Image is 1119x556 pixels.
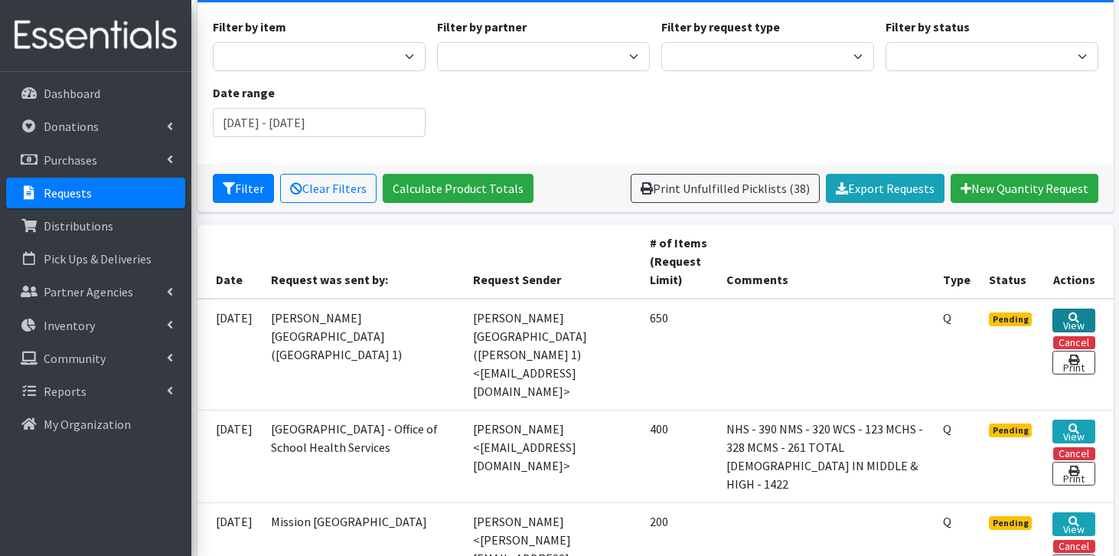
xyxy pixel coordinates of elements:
label: Filter by partner [437,18,527,36]
p: Reports [44,384,86,399]
a: Print Unfulfilled Picklists (38) [631,174,820,203]
label: Filter by status [886,18,970,36]
p: Inventory [44,318,95,333]
p: Community [44,351,106,366]
a: Dashboard [6,78,185,109]
span: Pending [989,516,1033,530]
td: [GEOGRAPHIC_DATA] - Office of School Health Services [262,410,465,502]
td: NHS - 390 NMS - 320 WCS - 123 MCHS - 328 MCMS - 261 TOTAL [DEMOGRAPHIC_DATA] IN MIDDLE & HIGH - 1422 [717,410,934,502]
th: Comments [717,224,934,299]
label: Filter by item [213,18,286,36]
td: [DATE] [197,410,262,502]
a: Partner Agencies [6,276,185,307]
span: Pending [989,424,1033,437]
button: Cancel [1053,447,1095,460]
a: Clear Filters [280,174,377,203]
th: Status [980,224,1044,299]
th: Request Sender [464,224,641,299]
a: Distributions [6,211,185,241]
a: View [1052,309,1095,332]
abbr: Quantity [943,310,951,325]
th: # of Items (Request Limit) [641,224,717,299]
a: New Quantity Request [951,174,1098,203]
input: January 1, 2011 - December 31, 2011 [213,108,426,137]
img: HumanEssentials [6,10,185,61]
td: [PERSON_NAME][GEOGRAPHIC_DATA] ([PERSON_NAME] 1) <[EMAIL_ADDRESS][DOMAIN_NAME]> [464,299,641,410]
a: Print [1052,462,1095,486]
a: Pick Ups & Deliveries [6,244,185,274]
label: Filter by request type [661,18,780,36]
a: Donations [6,111,185,142]
td: 650 [641,299,717,410]
th: Date [197,224,262,299]
span: Pending [989,312,1033,326]
td: 400 [641,410,717,502]
a: Reports [6,376,185,407]
td: [DATE] [197,299,262,410]
a: Export Requests [826,174,944,203]
a: View [1052,512,1095,536]
label: Date range [213,83,275,102]
th: Request was sent by: [262,224,465,299]
a: Community [6,343,185,374]
a: Purchases [6,145,185,175]
p: Pick Ups & Deliveries [44,251,152,267]
td: [PERSON_NAME][GEOGRAPHIC_DATA] ([GEOGRAPHIC_DATA] 1) [262,299,465,410]
p: Partner Agencies [44,284,133,299]
th: Actions [1043,224,1113,299]
button: Cancel [1053,540,1095,553]
th: Type [934,224,980,299]
p: Dashboard [44,86,100,101]
a: Print [1052,351,1095,374]
p: Requests [44,185,92,201]
abbr: Quantity [943,421,951,437]
p: Donations [44,119,99,134]
td: [PERSON_NAME] <[EMAIL_ADDRESS][DOMAIN_NAME]> [464,410,641,502]
a: My Organization [6,409,185,440]
a: Inventory [6,310,185,341]
button: Cancel [1053,336,1095,349]
a: Requests [6,178,185,208]
button: Filter [213,174,274,203]
abbr: Quantity [943,514,951,529]
a: View [1052,420,1095,443]
p: My Organization [44,417,131,432]
a: Calculate Product Totals [383,174,533,203]
p: Purchases [44,152,97,168]
p: Distributions [44,218,113,234]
